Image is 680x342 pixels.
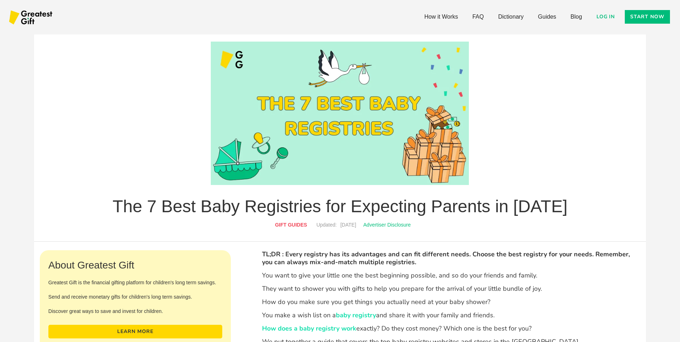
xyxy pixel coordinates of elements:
[211,42,469,185] img: Best Baby Registries
[262,311,636,319] p: You make a wish list on a and share it with your family and friends.
[7,7,56,29] a: home
[317,220,337,229] div: Updated:
[262,324,356,333] a: How does a baby registry work
[262,285,636,293] p: They want to shower you with gifts to help you prepare for the arrival of your little bundle of joy.
[625,10,670,24] a: Start now
[262,250,630,266] strong: TL;DR : Every registry has its advantages and can fit different needs. Choose the best registry f...
[48,325,222,338] a: Learn More
[7,7,56,29] img: Greatest Gift Logo
[531,10,564,24] a: Guides
[48,259,222,272] div: About Greatest Gift
[340,220,356,229] div: [DATE]
[262,324,636,332] p: exactly? Do they cost money? Which one is the best for you?
[564,10,589,24] a: Blog
[34,196,646,217] h1: The 7 Best Baby Registries for Expecting Parents in [DATE]
[363,221,411,228] div: Advertiser Disclosure
[273,219,309,231] a: Gift Guides
[491,10,531,24] a: Dictionary
[262,298,636,306] p: How do you make sure you get things you actually need at your baby shower?
[417,10,465,24] a: How it Works
[262,271,636,279] p: You want to give your little one the best beginning possible, and so do your friends and family.
[336,311,376,319] a: baby registry
[592,10,619,24] a: Log in
[48,272,222,322] div: Greatest Gift is the financial gifting platform for children's long term savings. Send and receiv...
[465,10,491,24] a: FAQ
